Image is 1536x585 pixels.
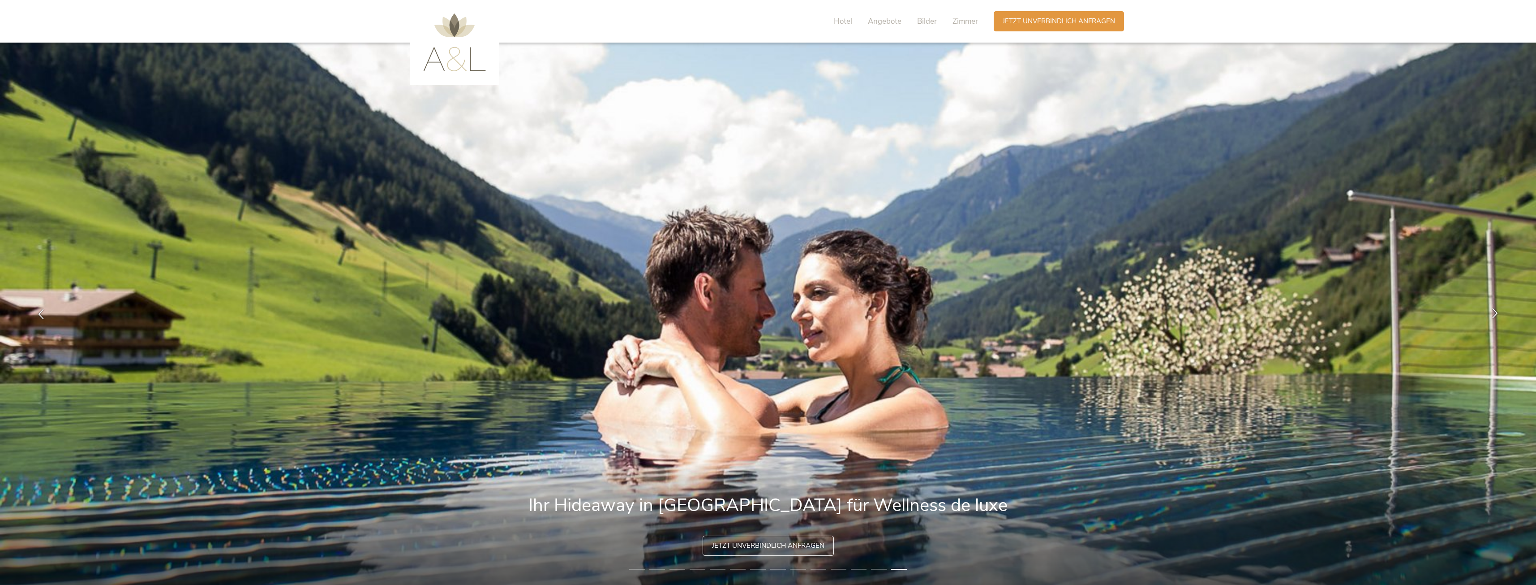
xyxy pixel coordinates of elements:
img: AMONTI & LUNARIS Wellnessresort [423,13,486,71]
span: Angebote [868,16,901,26]
span: Bilder [917,16,937,26]
span: Hotel [834,16,852,26]
span: Jetzt unverbindlich anfragen [712,541,824,550]
span: Jetzt unverbindlich anfragen [1003,17,1115,26]
span: Zimmer [952,16,978,26]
